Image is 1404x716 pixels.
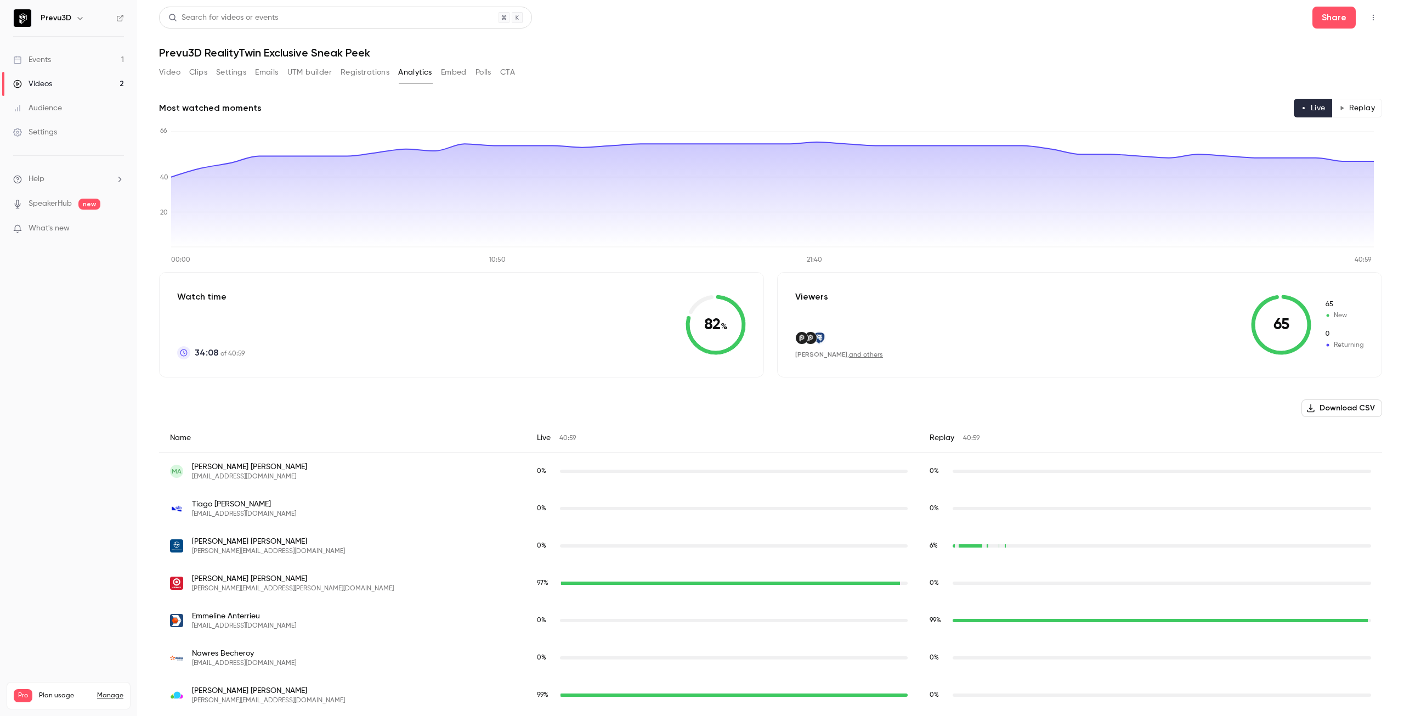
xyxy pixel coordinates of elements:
div: a.meziane@algeotech.com [159,453,1382,491]
span: [PERSON_NAME] [795,351,847,358]
span: 0 % [930,505,939,512]
a: and others [849,352,883,358]
span: Replay watch time [930,578,947,588]
tspan: 21:40 [807,257,822,263]
li: help-dropdown-opener [13,173,124,185]
span: Returning [1324,329,1364,339]
div: lisa.andersen@target.com [159,565,1382,602]
span: [EMAIL_ADDRESS][DOMAIN_NAME] [192,472,307,481]
span: [PERSON_NAME] [PERSON_NAME] [192,461,307,472]
span: [PERSON_NAME] [PERSON_NAME] [192,536,345,547]
span: 6 % [930,543,938,549]
tspan: 40:59 [1355,257,1372,263]
span: New [1324,300,1364,309]
span: Plan usage [39,691,90,700]
span: New [1324,311,1364,320]
div: nawres-externe.becheroy@dalkia.fr [159,639,1382,676]
tspan: 10:50 [489,257,506,263]
p: Watch time [177,290,245,303]
button: Analytics [398,64,432,81]
span: Replay watch time [930,466,947,476]
span: [EMAIL_ADDRESS][DOMAIN_NAME] [192,659,296,668]
span: 34:08 [195,346,218,359]
span: 0 % [537,617,546,624]
span: Emmeline Anterrieu [192,611,296,622]
a: SpeakerHub [29,198,72,210]
span: Live watch time [537,578,554,588]
span: [PERSON_NAME] [PERSON_NAME] [192,685,345,696]
img: punktasky.is [170,689,183,702]
span: Live watch time [537,616,554,625]
img: prevu3d.com [805,332,817,344]
span: 2 [105,704,108,711]
span: [EMAIL_ADDRESS][DOMAIN_NAME] [192,510,296,518]
button: Emails [255,64,278,81]
span: 0 % [537,468,546,475]
button: Download CSV [1301,399,1382,417]
span: Nawres Becheroy [192,648,296,659]
span: 40:59 [963,435,980,442]
span: Live watch time [537,466,554,476]
span: Replay watch time [930,504,947,514]
span: new [78,199,100,210]
span: 0 % [537,655,546,661]
span: 0 % [930,580,939,587]
span: Replay watch time [930,616,947,625]
span: 99 % [930,617,941,624]
button: Live [1294,99,1333,117]
div: , [795,350,883,359]
button: Settings [216,64,246,81]
p: of 40:59 [195,346,245,359]
span: Live watch time [537,504,554,514]
button: Video [159,64,180,81]
h2: Most watched moments [159,102,262,115]
tspan: 20 [160,210,168,216]
button: Top Bar Actions [1365,9,1382,26]
div: Name [159,424,526,453]
span: [PERSON_NAME][EMAIL_ADDRESS][DOMAIN_NAME] [192,696,345,705]
div: emmeline.anterrieu@mydigitalbuildings.com [159,602,1382,639]
span: 40:59 [559,435,576,442]
span: MA [172,466,182,476]
button: Replay [1332,99,1382,117]
button: UTM builder [287,64,332,81]
tspan: 66 [160,128,167,134]
span: Help [29,173,44,185]
span: Replay watch time [930,690,947,700]
span: Live watch time [537,690,554,700]
img: psu.edu [813,332,825,344]
tspan: 00:00 [171,257,190,263]
button: CTA [500,64,515,81]
button: Embed [441,64,467,81]
div: Live [526,424,919,453]
tspan: 40 [160,174,168,181]
div: Audience [13,103,62,114]
button: Clips [189,64,207,81]
div: Replay [919,424,1382,453]
div: Search for videos or events [168,12,278,24]
div: jon@punktasky.is [159,676,1382,714]
span: Returning [1324,340,1364,350]
img: mydigitalbuildings.com [170,614,183,627]
img: slb.com [170,504,183,514]
span: 0 % [930,692,939,698]
span: Live watch time [537,653,554,663]
span: [PERSON_NAME][EMAIL_ADDRESS][PERSON_NAME][DOMAIN_NAME] [192,584,394,593]
span: 0 % [930,655,939,661]
button: Polls [475,64,491,81]
img: dalkia.fr [170,651,183,664]
p: Videos [14,702,35,712]
div: Events [13,54,51,65]
span: 0 % [537,505,546,512]
span: [PERSON_NAME][EMAIL_ADDRESS][DOMAIN_NAME] [192,547,345,556]
button: Share [1312,7,1356,29]
span: [EMAIL_ADDRESS][DOMAIN_NAME] [192,622,296,630]
span: What's new [29,223,70,234]
span: Replay watch time [930,653,947,663]
a: Manage [97,691,123,700]
h1: Prevu3D RealityTwin Exclusive Sneak Peek [159,46,1382,59]
span: Replay watch time [930,541,947,551]
img: prevu3d.com [796,332,808,344]
span: Pro [14,689,32,702]
img: ltts.com [170,539,183,552]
